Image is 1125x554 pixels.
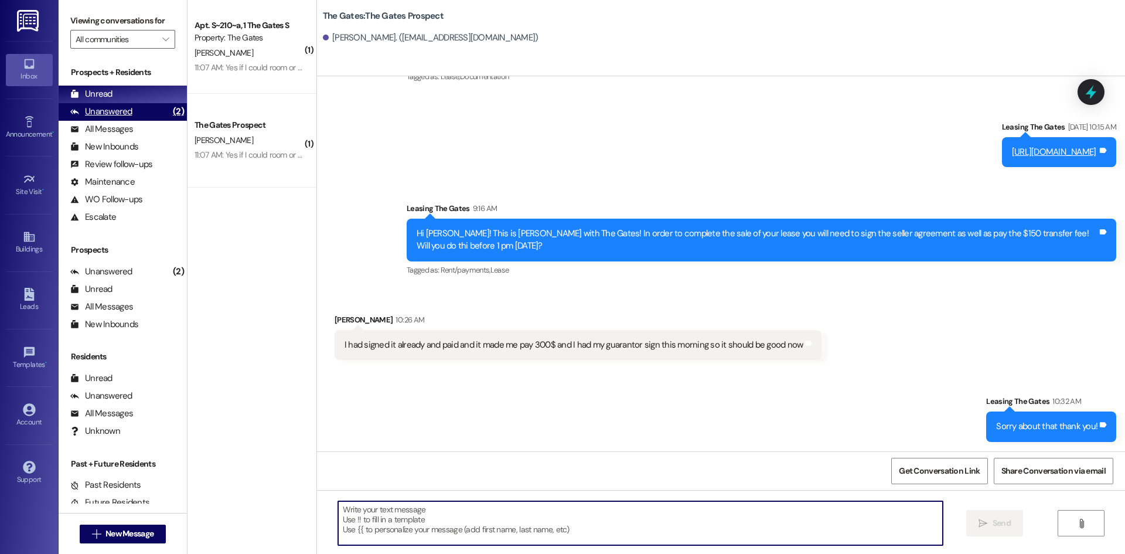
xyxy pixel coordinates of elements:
[70,372,112,385] div: Unread
[59,66,187,79] div: Prospects + Residents
[70,390,132,402] div: Unanswered
[345,339,803,351] div: I had signed it already and paid and it made me pay 300$ and I had my guarantor sign this morning...
[891,458,987,484] button: Get Conversation Link
[470,202,497,215] div: 9:16 AM
[441,72,460,81] span: Lease ,
[70,123,133,135] div: All Messages
[195,19,303,32] div: Apt. S~210~a, 1 The Gates S
[407,68,1116,85] div: Tagged as:
[162,35,169,44] i: 
[70,283,112,295] div: Unread
[6,227,53,259] a: Buildings
[70,141,138,153] div: New Inbounds
[899,465,980,477] span: Get Conversation Link
[1012,146,1096,158] a: [URL][DOMAIN_NAME]
[441,265,490,275] span: Rent/payments ,
[70,425,120,437] div: Unknown
[105,528,154,540] span: New Message
[323,10,444,22] b: The Gates: The Gates Prospect
[59,458,187,470] div: Past + Future Residents
[70,318,138,331] div: New Inbounds
[407,261,1116,278] div: Tagged as:
[1077,519,1086,528] i: 
[59,351,187,363] div: Residents
[70,158,152,171] div: Review follow-ups
[1065,121,1116,133] div: [DATE] 10:15 AM
[70,266,132,278] div: Unanswered
[986,395,1116,412] div: Leasing The Gates
[1049,395,1081,407] div: 10:32 AM
[6,54,53,86] a: Inbox
[1002,121,1116,137] div: Leasing The Gates
[6,457,53,489] a: Support
[76,30,156,49] input: All communities
[170,263,187,281] div: (2)
[323,32,538,44] div: [PERSON_NAME]. ([EMAIL_ADDRESS][DOMAIN_NAME])
[1001,465,1106,477] span: Share Conversation via email
[70,497,149,509] div: Future Residents
[996,420,1097,433] div: Sorry about that thank you!
[70,211,116,223] div: Escalate
[417,227,1097,253] div: Hi [PERSON_NAME]! This is [PERSON_NAME] with The Gates! In order to complete the sale of your lea...
[70,106,132,118] div: Unanswered
[460,72,509,81] span: Documentation
[42,186,44,194] span: •
[70,193,142,206] div: WO Follow-ups
[195,47,253,58] span: [PERSON_NAME]
[195,149,481,160] div: 11:07 AM: Yes if I could room or be in the same apartment as [PERSON_NAME] please
[993,517,1011,529] span: Send
[407,202,1116,219] div: Leasing The Gates
[92,529,101,539] i: 
[393,314,424,326] div: 10:26 AM
[45,359,47,367] span: •
[52,128,54,137] span: •
[59,244,187,256] div: Prospects
[335,314,822,330] div: [PERSON_NAME]
[994,458,1113,484] button: Share Conversation via email
[490,265,509,275] span: Lease
[70,301,133,313] div: All Messages
[70,88,112,100] div: Unread
[195,135,253,145] span: [PERSON_NAME]
[70,12,175,30] label: Viewing conversations for
[195,32,303,44] div: Property: The Gates
[170,103,187,121] div: (2)
[6,400,53,431] a: Account
[70,479,141,491] div: Past Residents
[6,342,53,374] a: Templates •
[6,169,53,201] a: Site Visit •
[17,10,41,32] img: ResiDesk Logo
[80,525,166,543] button: New Message
[195,119,303,131] div: The Gates Prospect
[195,62,481,73] div: 11:07 AM: Yes if I could room or be in the same apartment as [PERSON_NAME] please
[70,176,135,188] div: Maintenance
[70,407,133,420] div: All Messages
[6,284,53,316] a: Leads
[979,519,987,528] i: 
[966,510,1023,536] button: Send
